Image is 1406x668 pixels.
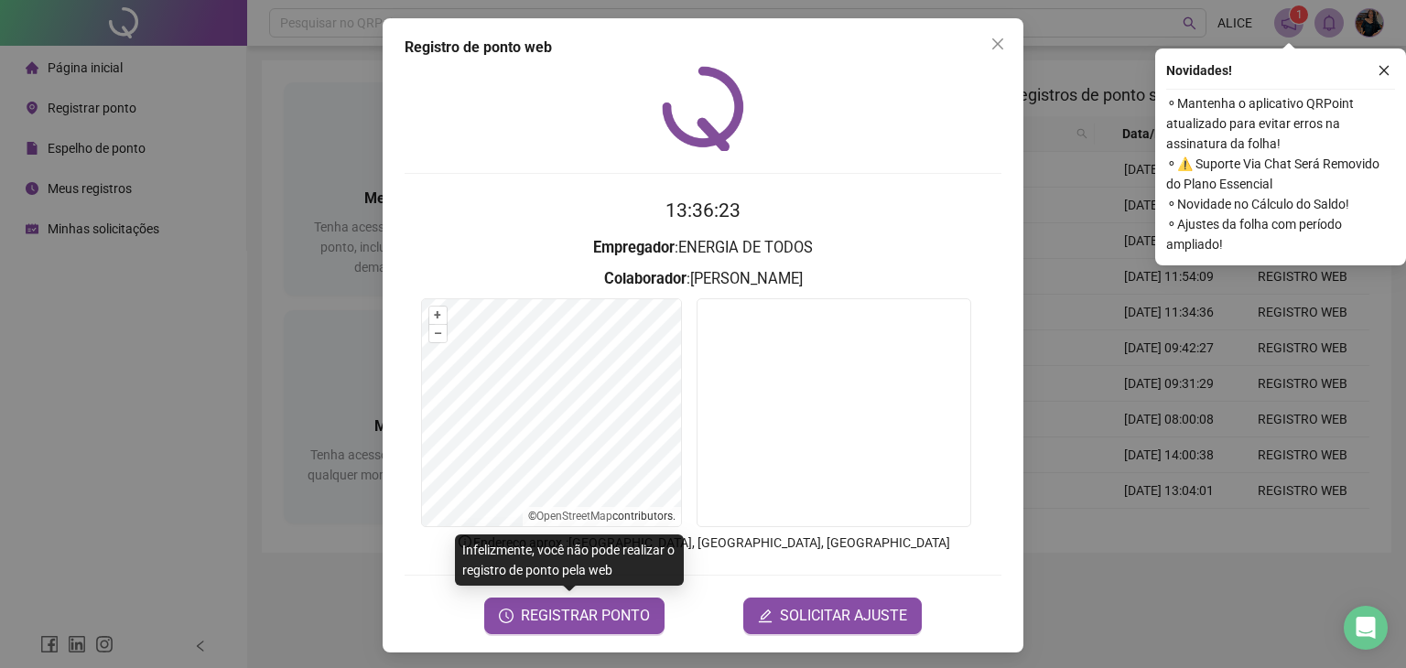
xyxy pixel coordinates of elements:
a: OpenStreetMap [536,510,612,523]
img: QRPoint [662,66,744,151]
button: editSOLICITAR AJUSTE [743,598,922,634]
div: Infelizmente, você não pode realizar o registro de ponto pela web [455,534,684,586]
button: – [429,325,447,342]
div: Registro de ponto web [405,37,1001,59]
span: SOLICITAR AJUSTE [780,605,907,627]
span: REGISTRAR PONTO [521,605,650,627]
span: ⚬ Mantenha o aplicativo QRPoint atualizado para evitar erros na assinatura da folha! [1166,93,1395,154]
span: Novidades ! [1166,60,1232,81]
time: 13:36:23 [665,199,741,221]
li: © contributors. [528,510,676,523]
div: Open Intercom Messenger [1344,606,1388,650]
span: ⚬ Novidade no Cálculo do Saldo! [1166,194,1395,214]
h3: : [PERSON_NAME] [405,267,1001,291]
span: close [1378,64,1390,77]
p: Endereço aprox. : [GEOGRAPHIC_DATA], [GEOGRAPHIC_DATA], [GEOGRAPHIC_DATA] [405,533,1001,553]
span: ⚬ Ajustes da folha com período ampliado! [1166,214,1395,254]
span: edit [758,609,773,623]
span: ⚬ ⚠️ Suporte Via Chat Será Removido do Plano Essencial [1166,154,1395,194]
h3: : ENERGIA DE TODOS [405,236,1001,260]
button: Close [983,29,1012,59]
span: close [990,37,1005,51]
button: + [429,307,447,324]
strong: Empregador [593,239,675,256]
span: clock-circle [499,609,514,623]
strong: Colaborador [604,270,687,287]
button: REGISTRAR PONTO [484,598,665,634]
